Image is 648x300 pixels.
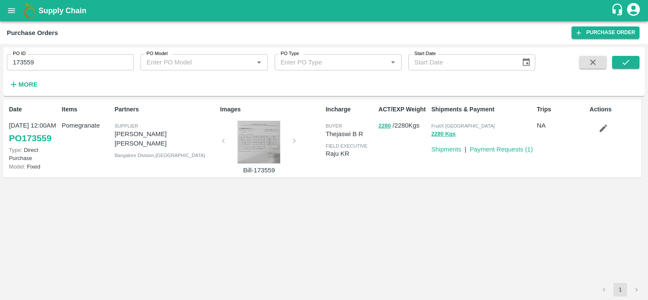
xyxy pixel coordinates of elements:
[38,6,86,15] b: Supply Chain
[13,50,26,57] label: PO ID
[114,153,205,158] span: Bangalore Division , [GEOGRAPHIC_DATA]
[147,50,168,57] label: PO Model
[325,143,367,149] span: field executive
[253,57,264,68] button: Open
[431,105,534,114] p: Shipments & Payment
[613,283,627,297] button: page 1
[431,129,456,139] button: 2280 Kgs
[596,283,645,297] nav: pagination navigation
[537,105,586,114] p: Trips
[114,129,217,149] p: [PERSON_NAME] [PERSON_NAME]
[431,146,461,153] a: Shipments
[9,131,51,146] a: PO173559
[9,163,59,171] p: Fixed
[9,105,59,114] p: Date
[9,146,59,162] p: Direct Purchase
[2,1,21,20] button: open drawer
[378,105,428,114] p: ACT/EXP Weight
[7,77,40,92] button: More
[114,123,138,128] span: Supplier
[114,105,217,114] p: Partners
[62,105,111,114] p: Items
[461,141,466,154] div: |
[9,147,22,153] span: Type:
[7,54,134,70] input: Enter PO ID
[572,26,639,39] a: Purchase Order
[537,121,586,130] p: NA
[518,54,534,70] button: Choose date
[378,121,391,131] button: 2280
[7,27,58,38] div: Purchase Orders
[387,57,399,68] button: Open
[227,166,291,175] p: Bill-173559
[325,129,375,139] p: Thejaswi B R
[281,50,299,57] label: PO Type
[378,121,428,131] p: / 2280 Kgs
[611,3,626,18] div: customer-support
[143,57,240,68] input: Enter PO Model
[626,2,641,20] div: account of current user
[38,5,611,17] a: Supply Chain
[325,149,375,158] p: Raju KR
[470,146,533,153] a: Payment Requests (1)
[21,2,38,19] img: logo
[414,50,436,57] label: Start Date
[408,54,515,70] input: Start Date
[9,121,59,130] p: [DATE] 12:00AM
[325,123,342,128] span: buyer
[9,163,25,170] span: Model:
[220,105,322,114] p: Images
[325,105,375,114] p: Incharge
[589,105,639,114] p: Actions
[18,81,38,88] strong: More
[62,121,111,130] p: Pomegranate
[277,57,374,68] input: Enter PO Type
[431,123,495,128] span: FruitX [GEOGRAPHIC_DATA]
